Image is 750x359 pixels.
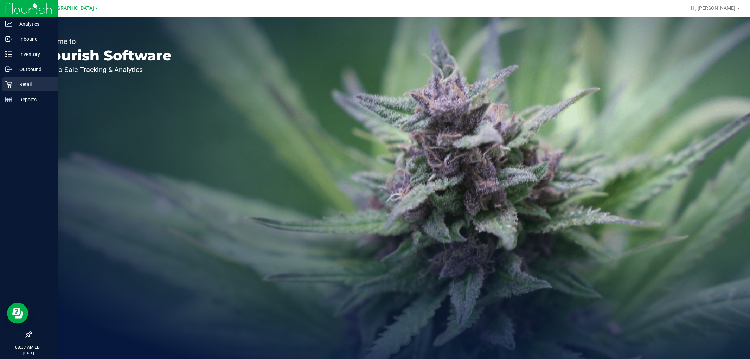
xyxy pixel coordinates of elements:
[5,51,12,58] inline-svg: Inventory
[12,80,55,89] p: Retail
[12,50,55,58] p: Inventory
[5,81,12,88] inline-svg: Retail
[12,65,55,73] p: Outbound
[38,38,172,45] p: Welcome to
[5,96,12,103] inline-svg: Reports
[7,303,28,324] iframe: Resource center
[5,20,12,27] inline-svg: Analytics
[5,66,12,73] inline-svg: Outbound
[3,351,55,356] p: [DATE]
[38,66,172,73] p: Seed-to-Sale Tracking & Analytics
[38,49,172,63] p: Flourish Software
[5,36,12,43] inline-svg: Inbound
[12,95,55,104] p: Reports
[691,5,737,11] span: Hi, [PERSON_NAME]!
[46,5,94,11] span: [GEOGRAPHIC_DATA]
[3,344,55,351] p: 08:37 AM EDT
[12,20,55,28] p: Analytics
[12,35,55,43] p: Inbound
